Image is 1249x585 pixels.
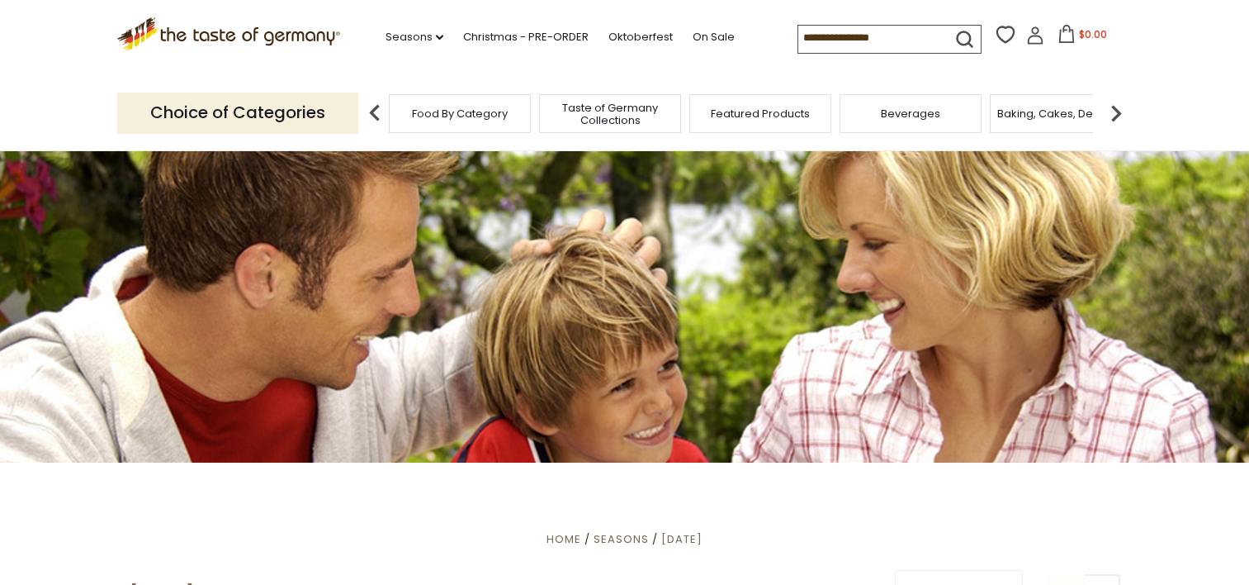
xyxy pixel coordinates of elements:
a: Featured Products [711,107,810,120]
a: Home [546,531,581,547]
a: Seasons [386,28,443,46]
img: next arrow [1100,97,1133,130]
img: previous arrow [358,97,391,130]
a: Beverages [881,107,940,120]
a: Seasons [594,531,649,547]
p: Choice of Categories [117,93,358,133]
a: Baking, Cakes, Desserts [997,107,1125,120]
button: $0.00 [1048,25,1118,50]
span: $0.00 [1079,27,1107,41]
a: Food By Category [412,107,508,120]
a: Taste of Germany Collections [544,102,676,126]
a: [DATE] [661,531,703,547]
a: On Sale [693,28,735,46]
a: Oktoberfest [608,28,673,46]
a: Christmas - PRE-ORDER [463,28,589,46]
